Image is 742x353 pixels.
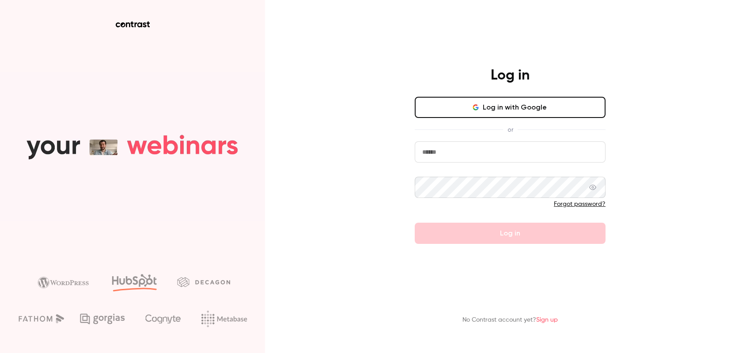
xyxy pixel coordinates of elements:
[503,125,518,134] span: or
[536,317,558,323] a: Sign up
[177,277,230,287] img: decagon
[554,201,606,207] a: Forgot password?
[415,97,606,118] button: Log in with Google
[462,315,558,325] p: No Contrast account yet?
[491,67,530,84] h4: Log in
